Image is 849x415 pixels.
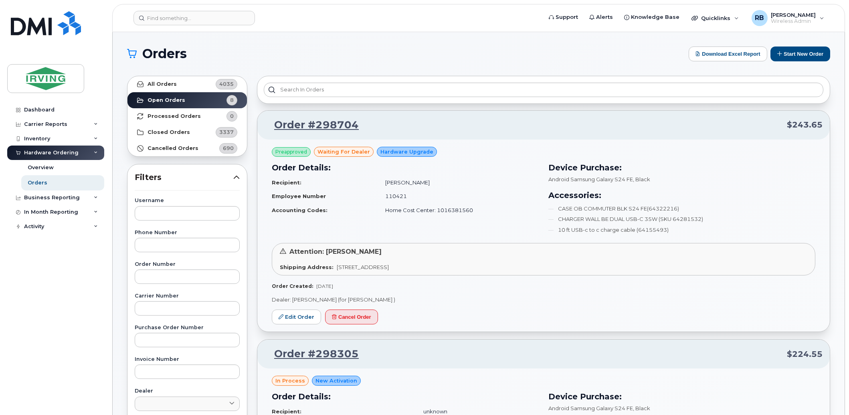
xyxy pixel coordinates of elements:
span: 3337 [219,128,234,136]
span: Orders [142,48,187,60]
strong: Cancelled Orders [148,145,198,152]
h3: Device Purchase: [548,391,815,403]
button: Cancel Order [325,310,378,324]
button: Download Excel Report [689,47,767,61]
strong: Recipient: [272,179,301,186]
label: Invoice Number [135,357,240,362]
span: Android Samsung Galaxy S24 FE [548,405,633,411]
h3: Order Details: [272,162,539,174]
a: Closed Orders3337 [127,124,247,140]
span: [DATE] [316,283,333,289]
h3: Accessories: [548,189,815,201]
li: CHARGER WALL BE DUAL USB-C 35W (SKU 64281532) [548,215,815,223]
strong: Employee Number [272,193,326,199]
strong: Shipping Address: [280,264,334,270]
span: Android Samsung Galaxy S24 FE [548,176,633,182]
span: $224.55 [787,348,823,360]
button: Start New Order [770,47,830,61]
li: CASE OB COMMUTER BLK S24 FE(64322216) [548,205,815,213]
span: , Black [633,405,650,411]
label: Carrier Number [135,294,240,299]
span: [STREET_ADDRESS] [337,264,389,270]
strong: Closed Orders [148,129,190,136]
a: Open Orders8 [127,92,247,108]
span: Attention: [PERSON_NAME] [289,248,382,255]
p: Dealer: [PERSON_NAME] (for [PERSON_NAME] ) [272,296,815,304]
span: in process [275,377,305,385]
label: Purchase Order Number [135,325,240,330]
h3: Order Details: [272,391,539,403]
span: Preapproved [275,148,307,156]
label: Username [135,198,240,203]
h3: Device Purchase: [548,162,815,174]
td: 110421 [378,189,539,203]
a: All Orders4035 [127,76,247,92]
strong: Accounting Codes: [272,207,327,213]
span: Filters [135,172,233,183]
li: 10 ft USB-c to c charge cable (64155493) [548,226,815,234]
span: 8 [230,96,234,104]
td: Home Cost Center: 1016381560 [378,203,539,217]
strong: Processed Orders [148,113,201,119]
a: Order #298305 [265,347,359,361]
span: 690 [223,144,234,152]
strong: Recipient: [272,408,301,415]
a: Order #298704 [265,118,359,132]
span: 4035 [219,80,234,88]
a: Processed Orders0 [127,108,247,124]
span: $243.65 [787,119,823,131]
span: waiting for dealer [317,148,370,156]
label: Order Number [135,262,240,267]
strong: Open Orders [148,97,185,103]
span: New Activation [315,377,357,385]
span: 0 [230,112,234,120]
a: Edit Order [272,310,321,324]
span: Hardware Upgrade [380,148,433,156]
input: Search in orders [264,83,823,97]
strong: Order Created: [272,283,313,289]
label: Phone Number [135,230,240,235]
label: Dealer [135,389,240,394]
a: Cancelled Orders690 [127,140,247,156]
strong: All Orders [148,81,177,87]
td: [PERSON_NAME] [378,176,539,190]
span: , Black [633,176,650,182]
